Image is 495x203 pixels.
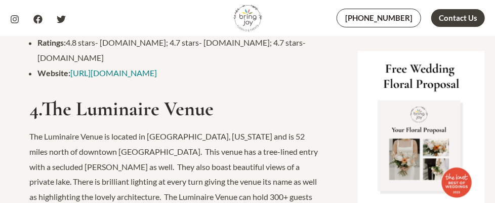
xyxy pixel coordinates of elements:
[29,96,323,121] h2: 4.The Luminaire Venue
[431,9,485,27] a: Contact Us
[37,35,323,65] li: 4.8 stars- [DOMAIN_NAME]; 4.7 stars- [DOMAIN_NAME]; 4.7 stars- [DOMAIN_NAME]
[37,68,70,78] strong: Website:
[337,9,421,27] a: [PHONE_NUMBER]
[10,15,19,24] a: Instagram
[70,68,157,78] a: [URL][DOMAIN_NAME]
[37,38,66,47] strong: Ratings:
[33,15,43,24] a: Facebook
[234,4,262,32] img: Bring Joy
[57,15,66,24] a: Twitter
